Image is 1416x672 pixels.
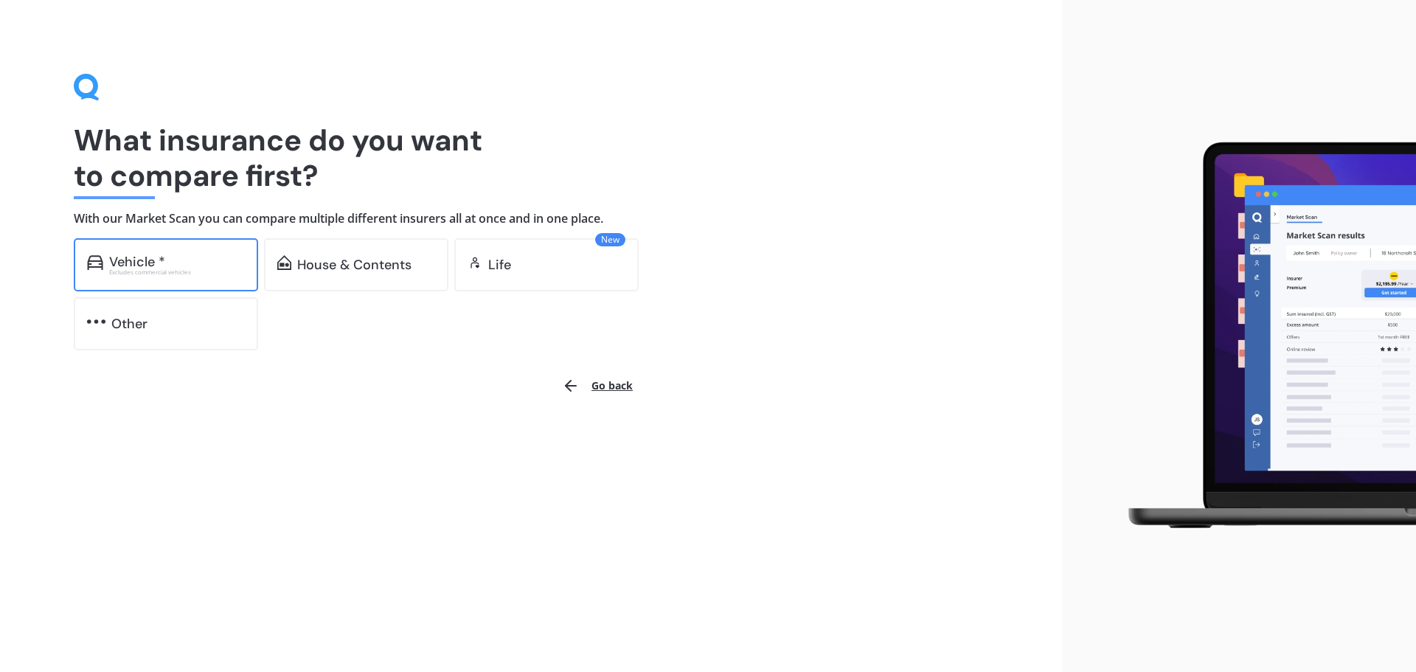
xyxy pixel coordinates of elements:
[74,122,988,193] h1: What insurance do you want to compare first?
[109,254,165,269] div: Vehicle *
[109,269,245,275] div: Excludes commercial vehicles
[277,255,291,270] img: home-and-contents.b802091223b8502ef2dd.svg
[297,257,412,272] div: House & Contents
[111,316,147,331] div: Other
[468,255,482,270] img: life.f720d6a2d7cdcd3ad642.svg
[1107,134,1416,539] img: laptop.webp
[488,257,511,272] div: Life
[595,233,625,246] span: New
[87,314,105,329] img: other.81dba5aafe580aa69f38.svg
[87,255,103,270] img: car.f15378c7a67c060ca3f3.svg
[74,211,988,226] h4: With our Market Scan you can compare multiple different insurers all at once and in one place.
[553,368,642,403] button: Go back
